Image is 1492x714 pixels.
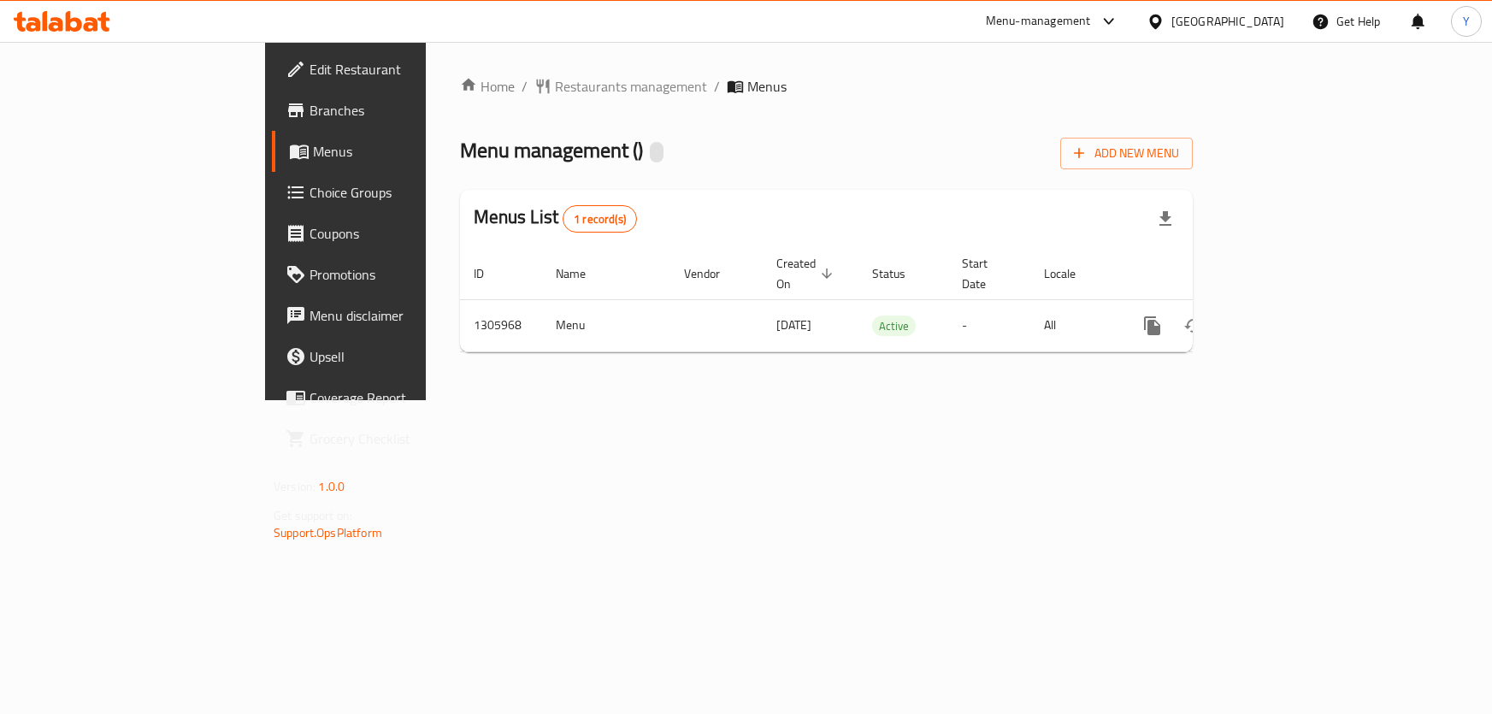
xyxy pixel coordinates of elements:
span: Active [872,316,916,336]
button: more [1132,305,1173,346]
span: [DATE] [776,314,811,336]
span: Get support on: [274,505,352,527]
nav: breadcrumb [460,76,1193,97]
span: Add New Menu [1074,143,1179,164]
span: Status [872,263,928,284]
span: Y [1463,12,1470,31]
a: Coupons [272,213,514,254]
span: Menus [747,76,787,97]
span: Menus [313,141,500,162]
span: 1 record(s) [563,211,636,227]
div: Export file [1145,198,1186,239]
a: Upsell [272,336,514,377]
span: Coupons [310,223,500,244]
span: Choice Groups [310,182,500,203]
td: - [948,299,1030,351]
span: Coverage Report [310,387,500,408]
span: Version: [274,475,316,498]
span: Branches [310,100,500,121]
div: Total records count [563,205,637,233]
span: Menu management ( ) [460,131,643,169]
span: Created On [776,253,838,294]
a: Support.OpsPlatform [274,522,382,544]
span: Promotions [310,264,500,285]
td: Menu [542,299,670,351]
span: ID [474,263,506,284]
button: Change Status [1173,305,1214,346]
a: Branches [272,90,514,131]
div: Menu-management [986,11,1091,32]
span: Locale [1044,263,1098,284]
a: Menus [272,131,514,172]
a: Choice Groups [272,172,514,213]
button: Add New Menu [1060,138,1193,169]
a: Restaurants management [534,76,707,97]
table: enhanced table [460,248,1310,352]
a: Grocery Checklist [272,418,514,459]
span: Restaurants management [555,76,707,97]
span: Edit Restaurant [310,59,500,80]
a: Promotions [272,254,514,295]
span: Upsell [310,346,500,367]
a: Coverage Report [272,377,514,418]
a: Edit Restaurant [272,49,514,90]
span: Menu disclaimer [310,305,500,326]
span: Name [556,263,608,284]
li: / [522,76,528,97]
span: Start Date [962,253,1010,294]
span: Vendor [684,263,742,284]
th: Actions [1118,248,1310,300]
a: Menu disclaimer [272,295,514,336]
span: Grocery Checklist [310,428,500,449]
span: 1.0.0 [318,475,345,498]
div: [GEOGRAPHIC_DATA] [1171,12,1284,31]
td: All [1030,299,1118,351]
h2: Menus List [474,204,637,233]
li: / [714,76,720,97]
